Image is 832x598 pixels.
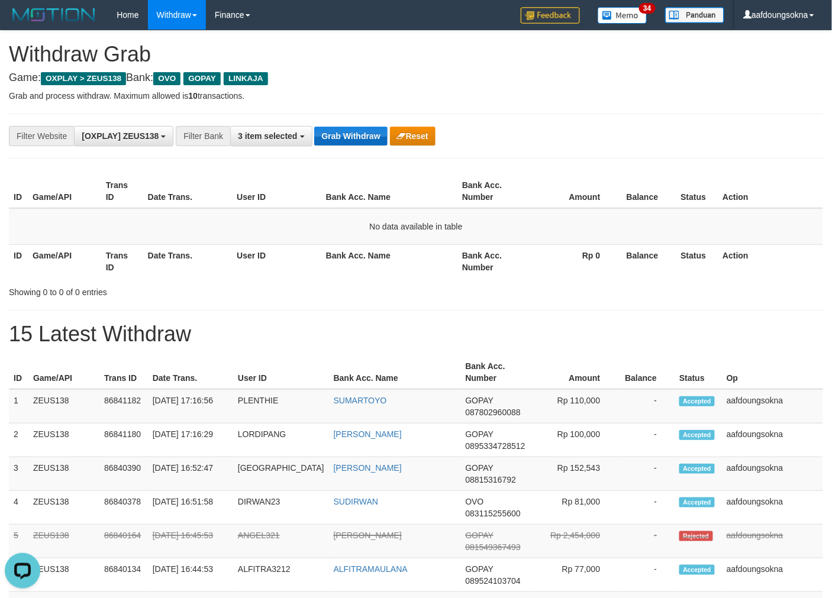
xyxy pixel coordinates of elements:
[533,457,618,491] td: Rp 152,543
[148,525,233,558] td: [DATE] 16:45:53
[28,355,99,389] th: Game/API
[722,355,823,389] th: Op
[665,7,724,23] img: panduan.png
[28,424,99,457] td: ZEUS138
[9,43,823,66] h1: Withdraw Grab
[531,174,618,208] th: Amount
[639,3,655,14] span: 34
[334,463,402,473] a: [PERSON_NAME]
[9,90,823,102] p: Grab and process withdraw. Maximum allowed is transactions.
[224,72,268,85] span: LINKAJA
[618,174,676,208] th: Balance
[82,131,159,141] span: [OXPLAY] ZEUS138
[390,127,436,146] button: Reset
[99,558,148,592] td: 86840134
[618,491,675,525] td: -
[176,126,230,146] div: Filter Bank
[232,174,321,208] th: User ID
[233,389,329,424] td: PLENTHIE
[466,509,521,518] span: Copy 083115255600 to clipboard
[233,558,329,592] td: ALFITRA3212
[9,525,28,558] td: 5
[675,355,722,389] th: Status
[233,424,329,457] td: LORDIPANG
[5,5,40,40] button: Open LiveChat chat widget
[533,525,618,558] td: Rp 2,454,000
[143,244,233,278] th: Date Trans.
[314,127,387,146] button: Grab Withdraw
[531,244,618,278] th: Rp 0
[9,208,823,245] td: No data available in table
[718,174,823,208] th: Action
[618,424,675,457] td: -
[233,457,329,491] td: [GEOGRAPHIC_DATA]
[153,72,180,85] span: OVO
[230,126,312,146] button: 3 item selected
[148,558,233,592] td: [DATE] 16:44:53
[28,525,99,558] td: ZEUS138
[679,464,715,474] span: Accepted
[99,491,148,525] td: 86840378
[466,396,494,405] span: GOPAY
[148,424,233,457] td: [DATE] 17:16:29
[9,72,823,84] h4: Game: Bank:
[722,389,823,424] td: aafdoungsokna
[457,244,531,278] th: Bank Acc. Number
[676,244,718,278] th: Status
[99,457,148,491] td: 86840390
[722,491,823,525] td: aafdoungsokna
[466,542,521,552] span: Copy 081549367493 to clipboard
[722,525,823,558] td: aafdoungsokna
[99,424,148,457] td: 86841180
[679,396,715,406] span: Accepted
[334,564,408,574] a: ALFITRAMAULANA
[9,322,823,346] h1: 15 Latest Withdraw
[618,244,676,278] th: Balance
[28,491,99,525] td: ZEUS138
[41,72,126,85] span: OXPLAY > ZEUS138
[238,131,297,141] span: 3 item selected
[461,355,534,389] th: Bank Acc. Number
[334,429,402,439] a: [PERSON_NAME]
[148,389,233,424] td: [DATE] 17:16:56
[533,424,618,457] td: Rp 100,000
[679,531,712,541] span: Rejected
[533,558,618,592] td: Rp 77,000
[722,457,823,491] td: aafdoungsokna
[321,244,457,278] th: Bank Acc. Name
[679,565,715,575] span: Accepted
[101,174,143,208] th: Trans ID
[466,564,494,574] span: GOPAY
[143,174,233,208] th: Date Trans.
[9,457,28,491] td: 3
[466,429,494,439] span: GOPAY
[679,497,715,508] span: Accepted
[28,457,99,491] td: ZEUS138
[9,282,338,298] div: Showing 0 to 0 of 0 entries
[9,491,28,525] td: 4
[233,355,329,389] th: User ID
[329,355,461,389] th: Bank Acc. Name
[722,558,823,592] td: aafdoungsokna
[533,491,618,525] td: Rp 81,000
[9,389,28,424] td: 1
[233,525,329,558] td: ANGEL321
[466,497,484,506] span: OVO
[466,475,517,484] span: Copy 08815316792 to clipboard
[74,126,173,146] button: [OXPLAY] ZEUS138
[676,174,718,208] th: Status
[618,457,675,491] td: -
[9,355,28,389] th: ID
[9,126,74,146] div: Filter Website
[618,525,675,558] td: -
[334,531,402,540] a: [PERSON_NAME]
[618,558,675,592] td: -
[148,491,233,525] td: [DATE] 16:51:58
[99,355,148,389] th: Trans ID
[521,7,580,24] img: Feedback.jpg
[9,244,28,278] th: ID
[457,174,531,208] th: Bank Acc. Number
[533,389,618,424] td: Rp 110,000
[233,491,329,525] td: DIRWAN23
[28,174,101,208] th: Game/API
